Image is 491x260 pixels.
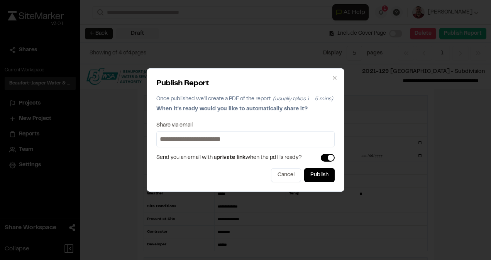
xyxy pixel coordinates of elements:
span: When it's ready would you like to automatically share it? [156,107,308,111]
h2: Publish Report [156,78,335,89]
span: Send you an email with a when the pdf is ready? [156,154,302,162]
button: Cancel [271,168,301,182]
label: Share via email [156,123,193,128]
span: (usually takes 1 - 5 mins) [273,97,333,101]
span: private link [217,155,245,160]
button: Publish [304,168,335,182]
p: Once published we'll create a PDF of the report. [156,95,335,103]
